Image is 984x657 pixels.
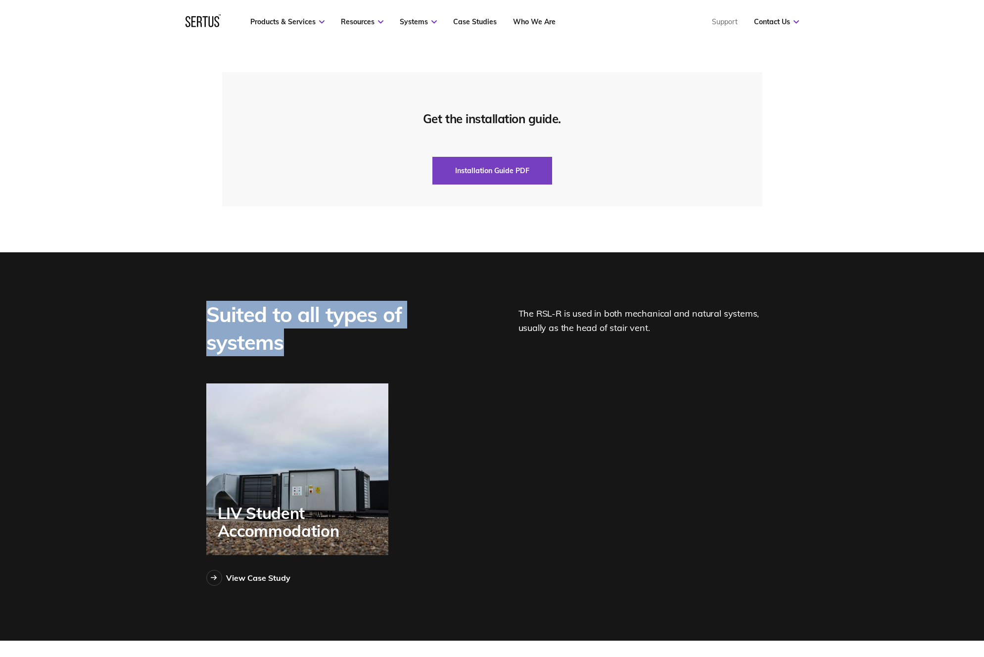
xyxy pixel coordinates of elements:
[341,17,383,26] a: Resources
[218,504,388,540] div: LIV Student Accommodation
[206,383,388,555] a: LIV Student Accommodation
[400,17,437,26] a: Systems
[226,573,290,583] div: View Case Study
[518,301,778,356] div: The RSL-R is used in both mechanical and natural systems, usually as the head of stair vent.
[206,301,473,356] div: Suited to all types of systems
[423,111,561,126] div: Get the installation guide.
[754,17,799,26] a: Contact Us
[453,17,497,26] a: Case Studies
[432,157,552,185] button: Installation Guide PDF
[712,17,738,26] a: Support
[935,610,984,657] iframe: Chat Widget
[513,17,556,26] a: Who We Are
[250,17,325,26] a: Products & Services
[206,570,290,586] a: View Case Study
